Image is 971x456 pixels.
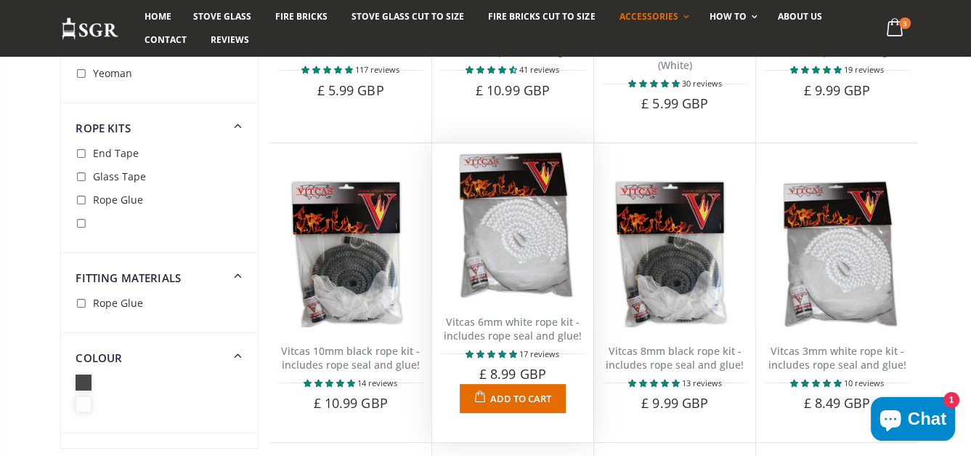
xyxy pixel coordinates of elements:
[641,95,708,112] span: £ 5.99 GBP
[490,392,551,405] span: Add to Cart
[134,28,198,52] a: Contact
[76,121,130,135] span: Rope Kits
[211,33,249,46] span: Reviews
[519,64,559,75] span: 41 reviews
[682,78,722,89] span: 30 reviews
[844,64,884,75] span: 19 reviews
[699,5,765,28] a: How To
[145,10,171,23] span: Home
[200,28,260,52] a: Reviews
[641,394,708,412] span: £ 9.99 GBP
[488,10,595,23] span: Fire Bricks Cut To Size
[93,146,139,160] span: End Tape
[275,10,328,23] span: Fire Bricks
[61,17,119,41] img: Stove Glass Replacement
[341,5,475,28] a: Stove Glass Cut To Size
[880,15,910,43] a: 3
[803,81,870,99] span: £ 9.99 GBP
[803,394,870,412] span: £ 8.49 GBP
[304,377,357,388] span: 5.00 stars
[357,377,397,388] span: 14 reviews
[76,271,181,285] span: Fitting Materials
[479,365,546,383] span: £ 8.99 GBP
[768,344,906,372] a: Vitcas 3mm white rope kit - includes rope seal and glue!
[182,5,262,28] a: Stove Glass
[193,10,251,23] span: Stove Glass
[519,348,559,359] span: 17 reviews
[93,66,132,80] span: Yeoman
[477,5,606,28] a: Fire Bricks Cut To Size
[682,377,722,388] span: 13 reviews
[134,5,182,28] a: Home
[460,384,565,413] button: Add to Cart
[145,33,187,46] span: Contact
[866,397,959,444] inbox-online-store-chat: Shopify online store chat
[790,377,844,388] span: 5.00 stars
[628,377,682,388] span: 4.77 stars
[93,193,143,207] span: Rope Glue
[439,151,586,297] img: Vitcas white rope, glue and gloves kit 6mm
[778,10,822,23] span: About us
[314,394,388,412] span: £ 10.99 GBP
[601,180,748,327] img: Vitcas black rope, glue and gloves kit 8mm
[93,296,143,310] span: Rope Glue
[844,377,884,388] span: 10 reviews
[264,5,338,28] a: Fire Bricks
[608,5,696,28] a: Accessories
[444,315,582,343] a: Vitcas 6mm white rope kit - includes rope seal and glue!
[763,180,910,327] img: Vitcas white rope, glue and gloves kit 3mm
[606,344,744,372] a: Vitcas 8mm black rope kit - includes rope seal and glue!
[466,64,519,75] span: 4.66 stars
[899,17,911,29] span: 3
[281,344,420,372] a: Vitcas 10mm black rope kit - includes rope seal and glue!
[619,10,678,23] span: Accessories
[93,169,146,183] span: Glass Tape
[466,348,519,359] span: 4.94 stars
[76,375,94,388] span: Black
[710,10,747,23] span: How To
[317,81,384,99] span: £ 5.99 GBP
[76,396,94,410] span: White
[628,78,682,89] span: 4.90 stars
[301,64,355,75] span: 4.85 stars
[476,81,550,99] span: £ 10.99 GBP
[277,180,424,327] img: Vitcas black rope, glue and gloves kit 10mm
[355,64,399,75] span: 117 reviews
[790,64,844,75] span: 4.89 stars
[767,5,833,28] a: About us
[76,351,122,365] span: Colour
[352,10,464,23] span: Stove Glass Cut To Size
